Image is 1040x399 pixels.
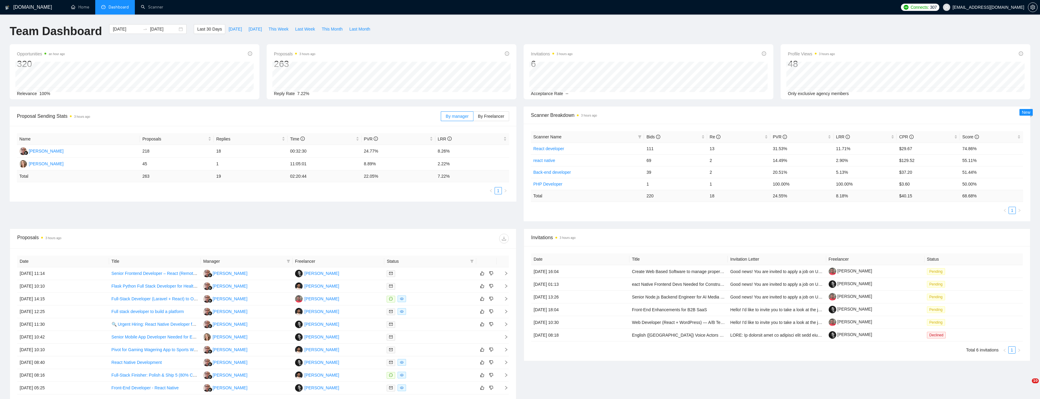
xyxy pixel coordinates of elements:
span: LRR [438,137,452,141]
span: dislike [489,347,493,352]
th: Replies [214,133,288,145]
div: [PERSON_NAME] [213,346,247,353]
img: AU [19,147,27,155]
img: c1X7kv287tsEoHtcfYMMDDQpFA6a4TNDz2aRCZGzNeq34j5s9PyNgzAtvMkWjQwKYi [829,268,836,275]
span: info-circle [447,137,452,141]
span: Acceptance Rate [531,91,563,96]
span: Invitations [531,50,573,58]
a: BS[PERSON_NAME] [295,322,339,326]
button: [DATE] [225,24,245,34]
img: AT [295,308,303,315]
a: searchScanner [141,5,163,10]
a: Pending [927,294,947,299]
td: 2.90% [834,154,897,166]
div: [PERSON_NAME] [304,346,339,353]
span: message [389,297,393,301]
img: BS [295,270,303,277]
div: [PERSON_NAME] [29,160,63,167]
td: 218 [140,145,214,158]
a: AU[PERSON_NAME] [19,148,63,153]
span: filter [287,259,290,263]
span: message [389,373,393,377]
td: 39 [644,166,707,178]
td: 2 [707,166,770,178]
a: AU[PERSON_NAME] [203,271,247,275]
a: Pending [927,320,947,325]
button: Last Week [292,24,318,34]
span: right [504,189,507,193]
span: like [480,373,484,378]
a: AU[PERSON_NAME] [203,322,247,326]
td: 20.51% [770,166,834,178]
span: right [1017,348,1021,352]
img: BS [295,359,303,366]
img: c1O1MOctB-o4DI7RIPm54ktSQhr5U62Lv1Y6qMFn3RI11GOJ3GcnboeiiWJ0eJW1ER [829,331,836,339]
a: Front-End Enhancements for B2B SaaS [632,307,707,312]
div: 320 [17,58,65,70]
span: By Freelancer [478,114,504,119]
img: gigradar-bm.png [208,311,212,315]
td: 00:32:30 [288,145,361,158]
div: [PERSON_NAME] [213,384,247,391]
div: 6 [531,58,573,70]
span: setting [1028,5,1037,10]
span: Profile Views [788,50,835,58]
div: [PERSON_NAME] [304,308,339,315]
button: setting [1028,2,1038,12]
button: like [479,384,486,391]
span: PVR [773,134,787,139]
a: Back-end developer [533,170,571,175]
div: [PERSON_NAME] [304,270,339,277]
img: AU [203,308,211,315]
span: 100% [39,91,50,96]
span: like [480,322,484,327]
a: Flask Python Full Stack Developer for Health Tech [112,284,206,289]
span: info-circle [1019,51,1023,56]
a: AT[PERSON_NAME] [295,372,339,377]
span: mail [389,322,393,326]
span: mail [389,335,393,339]
img: YV [203,333,211,341]
img: AT [295,282,303,290]
a: react native [533,158,555,163]
span: like [480,385,484,390]
img: c1X7kv287tsEoHtcfYMMDDQpFA6a4TNDz2aRCZGzNeq34j5s9PyNgzAtvMkWjQwKYi [829,318,836,326]
div: [PERSON_NAME] [304,372,339,378]
button: dislike [488,359,495,366]
a: PHP Developer [533,182,562,186]
span: [DATE] [249,26,262,32]
span: mail [389,284,393,288]
a: AU[PERSON_NAME] [203,385,247,390]
td: 69 [644,154,707,166]
time: 3 hours ago [557,52,573,56]
img: gigradar-bm.png [208,298,212,303]
button: dislike [488,295,495,302]
span: -- [566,91,568,96]
div: [PERSON_NAME] [213,334,247,340]
span: Pending [927,268,945,275]
span: Dashboard [109,5,129,10]
img: gigradar-bm.png [208,324,212,328]
time: 3 hours ago [74,115,90,118]
img: logo [5,3,9,12]
span: CPR [899,134,913,139]
td: 8.89% [362,158,435,170]
a: AT[PERSON_NAME] [295,283,339,288]
span: Time [290,137,304,141]
div: [PERSON_NAME] [213,359,247,366]
a: AT[PERSON_NAME] [295,347,339,352]
td: 2 [707,154,770,166]
span: user [944,5,949,9]
span: left [1003,348,1006,352]
span: Connects: [911,4,929,11]
div: [PERSON_NAME] [213,270,247,277]
span: filter [470,259,474,263]
button: dislike [488,321,495,328]
span: info-circle [505,51,509,56]
span: swap-right [143,27,148,31]
button: dislike [488,270,495,277]
span: dislike [489,322,493,327]
img: gigradar-bm.png [208,387,212,392]
button: like [479,308,486,315]
img: upwork-logo.png [904,5,908,10]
